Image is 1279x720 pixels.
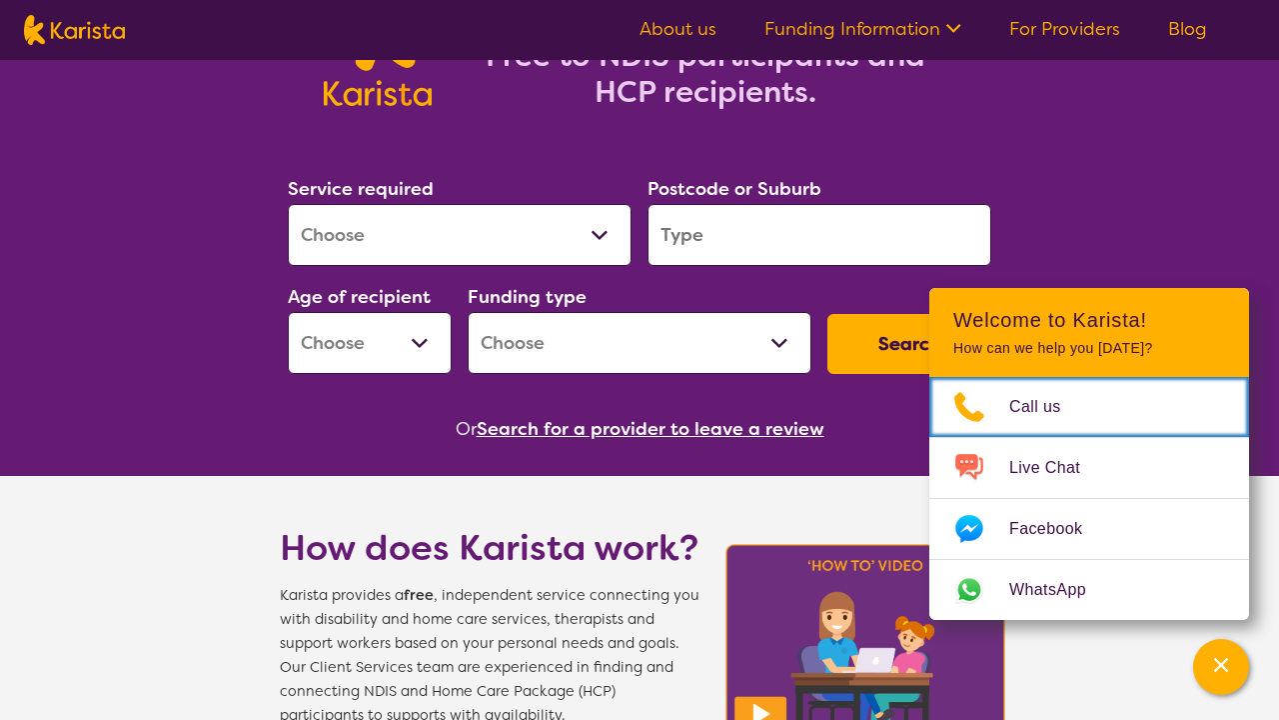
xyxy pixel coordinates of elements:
[1009,514,1106,544] span: Facebook
[24,15,125,45] img: Karista logo
[288,177,434,201] label: Service required
[929,288,1249,620] div: Channel Menu
[1009,575,1110,605] span: WhatsApp
[404,586,434,605] b: free
[929,377,1249,620] ul: Choose channel
[1009,453,1104,483] span: Live Chat
[827,314,991,374] button: Search
[456,38,955,110] h2: Free to NDIS participants and HCP recipients.
[280,524,699,572] h1: How does Karista work?
[953,340,1225,357] p: How can we help you [DATE]?
[468,285,587,309] label: Funding type
[1009,392,1085,422] span: Call us
[639,17,716,41] a: About us
[647,177,821,201] label: Postcode or Suburb
[477,414,824,444] button: Search for a provider to leave a review
[1168,17,1207,41] a: Blog
[1009,17,1120,41] a: For Providers
[1193,639,1249,695] button: Channel Menu
[456,414,477,444] span: Or
[953,308,1225,332] h2: Welcome to Karista!
[647,204,991,266] input: Type
[288,285,431,309] label: Age of recipient
[929,560,1249,620] a: Web link opens in a new tab.
[764,17,961,41] a: Funding Information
